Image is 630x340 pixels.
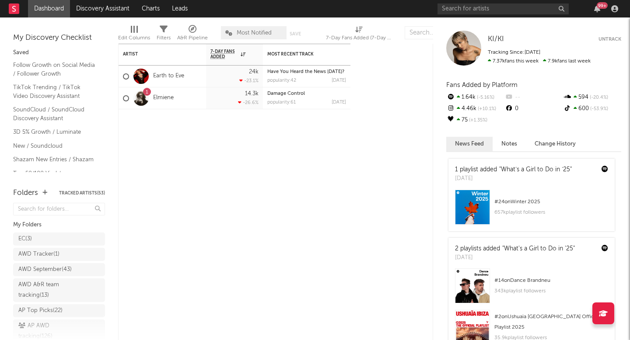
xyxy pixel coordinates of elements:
button: Tracked Artists(53) [59,191,105,195]
div: popularity: 61 [267,100,296,105]
span: -5.16 % [476,95,494,100]
div: Artist [123,52,189,57]
div: Damage Control [267,91,346,96]
button: Notes [493,137,526,151]
div: Edit Columns [118,22,150,47]
span: 7.37k fans this week [488,59,539,64]
span: +10.1 % [476,107,496,111]
button: Save [290,31,301,36]
div: # 24 on Winter 2025 [494,197,608,207]
div: 14.3k [245,91,259,97]
div: 75 [446,114,504,126]
div: 343k playlist followers [494,286,608,296]
div: 594 [563,92,621,103]
div: 7-Day Fans Added (7-Day Fans Added) [326,33,392,43]
a: New / Soundcloud [13,141,96,151]
div: -23.1 % [239,78,259,83]
span: Tracking Since: [DATE] [488,50,540,55]
div: EC ( 3 ) [18,234,32,244]
a: Shazam New Entries / Shazam [13,155,96,164]
span: -53.9 % [589,107,608,111]
a: AP Top Picks(22) [13,304,105,317]
div: 4.46k [446,103,504,114]
div: Most Recent Track [267,52,333,57]
a: Elmiene [153,94,174,102]
div: 600 [563,103,621,114]
div: popularity: 42 [267,78,296,83]
a: TikTok Trending / TikTok Video Discovery Assistant [13,83,96,101]
div: Filters [157,22,171,47]
span: KI/KI [488,35,504,43]
div: 7-Day Fans Added (7-Day Fans Added) [326,22,392,47]
span: 7.9k fans last week [488,59,591,64]
div: Folders [13,188,38,198]
a: Damage Control [267,91,305,96]
a: EC(3) [13,232,105,246]
span: -20.4 % [588,95,608,100]
div: 0 [504,103,563,114]
div: A&R Pipeline [177,33,208,43]
div: # 14 on Dance Brandneu [494,275,608,286]
a: AWD Tracker(1) [13,248,105,261]
a: 3D 5% Growth / Luminate [13,127,96,137]
div: 1 playlist added [455,165,572,174]
a: Top 50/100 Viral / Spotify/Apple Discovery Assistant [13,169,96,195]
div: My Discovery Checklist [13,33,105,43]
div: 99 + [597,2,608,9]
a: #24onWinter 2025657kplaylist followers [448,190,615,231]
div: My Folders [13,220,105,230]
div: A&R Pipeline [177,22,208,47]
span: Most Notified [237,30,272,36]
div: AWD Tracker ( 1 ) [18,249,59,260]
span: +1.35 % [468,118,487,123]
input: Search for artists [437,3,569,14]
a: AWD A&R team tracking(13) [13,278,105,302]
button: 99+ [594,5,600,12]
div: [DATE] [332,100,346,105]
div: AWD September ( 43 ) [18,264,72,275]
a: "What’s a Girl to Do in ‘25" [499,167,572,173]
a: Follow Growth on Social Media / Follower Growth [13,60,96,78]
div: # 2 on Ushuaïa [GEOGRAPHIC_DATA] Official Playlist 2025 [494,312,608,333]
div: AWD A&R team tracking ( 13 ) [18,280,80,301]
button: Untrack [598,35,621,44]
div: 2 playlists added [455,244,575,253]
div: -26.6 % [238,100,259,105]
a: Have You Heard the News [DATE]? [267,69,344,74]
button: News Feed [446,137,493,151]
div: Filters [157,33,171,43]
div: [DATE] [455,174,572,183]
div: 24k [249,69,259,75]
div: 657k playlist followers [494,207,608,218]
span: 7-Day Fans Added [210,49,238,59]
div: -- [504,92,563,103]
button: Change History [526,137,584,151]
a: AWD September(43) [13,263,105,276]
div: [DATE] [332,78,346,83]
div: Saved [13,48,105,58]
div: 1.64k [446,92,504,103]
div: AP Top Picks ( 22 ) [18,305,63,316]
a: KI/KI [488,35,504,44]
input: Search... [405,26,470,39]
a: #14onDance Brandneu343kplaylist followers [448,268,615,310]
span: Fans Added by Platform [446,82,518,88]
a: SoundCloud / SoundCloud Discovery Assistant [13,105,96,123]
div: Edit Columns [118,33,150,43]
a: Earth to Eve [153,73,184,80]
div: Have You Heard the News Today? [267,69,346,74]
input: Search for folders... [13,203,105,215]
div: [DATE] [455,253,575,262]
a: "What's a Girl to Do in '25" [502,246,575,252]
